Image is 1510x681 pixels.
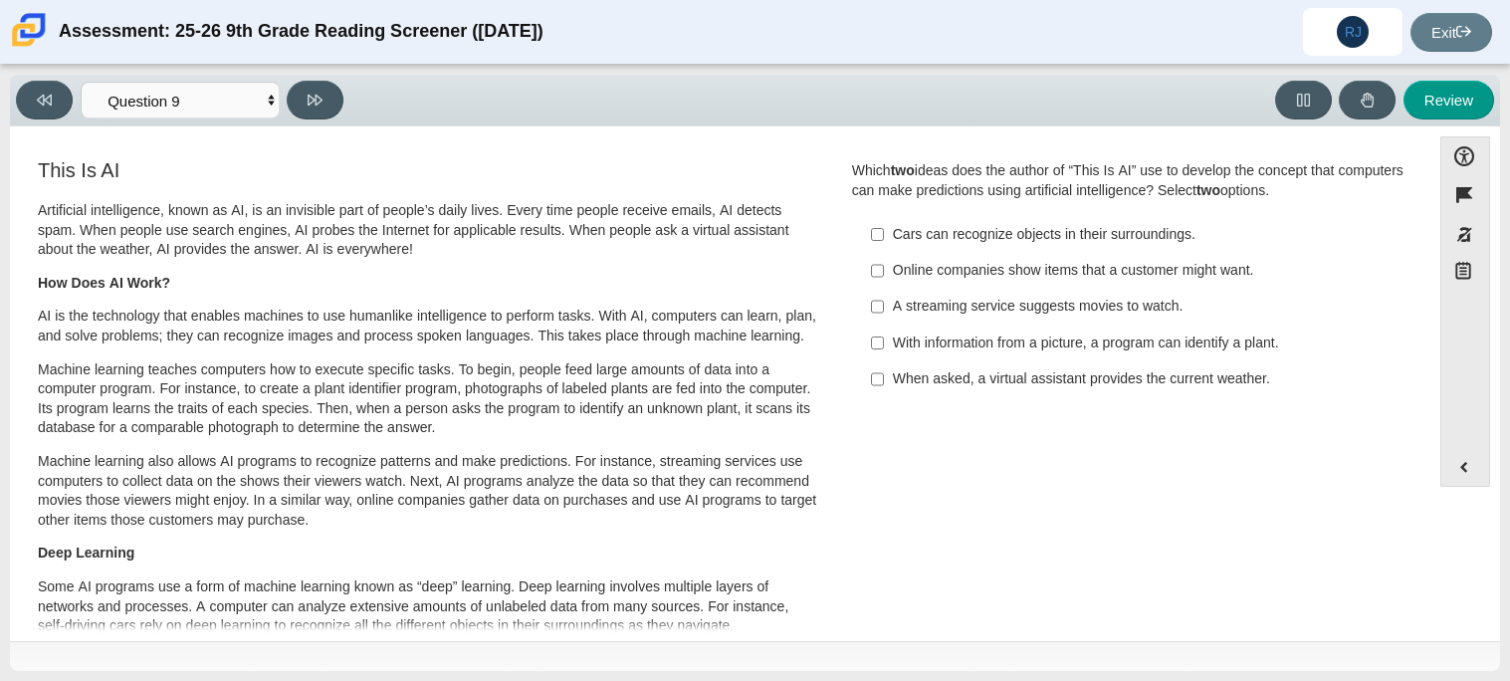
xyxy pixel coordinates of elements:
[1440,215,1490,254] button: Toggle response masking
[893,297,1396,317] div: A streaming service suggests movies to watch.
[8,37,50,54] a: Carmen School of Science & Technology
[893,225,1396,245] div: Cars can recognize objects in their surroundings.
[893,334,1396,353] div: With information from a picture, a program can identify a plant.
[1339,81,1396,119] button: Raise Your Hand
[1440,254,1490,295] button: Notepad
[38,544,134,562] b: Deep Learning
[1403,81,1494,119] button: Review
[59,8,543,56] div: Assessment: 25-26 9th Grade Reading Screener ([DATE])
[1345,25,1362,39] span: RJ
[38,274,170,292] b: How Does AI Work?
[1410,13,1492,52] a: Exit
[38,307,819,345] p: AI is the technology that enables machines to use humanlike intelligence to perform tasks. With A...
[38,360,819,438] p: Machine learning teaches computers how to execute specific tasks. To begin, people feed large amo...
[8,9,50,51] img: Carmen School of Science & Technology
[893,261,1396,281] div: Online companies show items that a customer might want.
[20,136,1420,633] div: Assessment items
[38,201,819,260] p: Artificial intelligence, known as AI, is an invisible part of people’s daily lives. Every time pe...
[1441,448,1489,486] button: Expand menu. Displays the button labels.
[893,369,1396,389] div: When asked, a virtual assistant provides the current weather.
[38,159,819,181] h3: This Is AI
[1440,175,1490,214] button: Flag item
[38,452,819,530] p: Machine learning also allows AI programs to recognize patterns and make predictions. For instance...
[852,161,1405,200] div: Which ideas does the author of “This Is AI” use to develop the concept that computers can make pr...
[1196,181,1220,199] b: two
[891,161,915,179] b: two
[1440,136,1490,175] button: Open Accessibility Menu
[38,577,819,636] p: Some AI programs use a form of machine learning known as “deep” learning. Deep learning involves ...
